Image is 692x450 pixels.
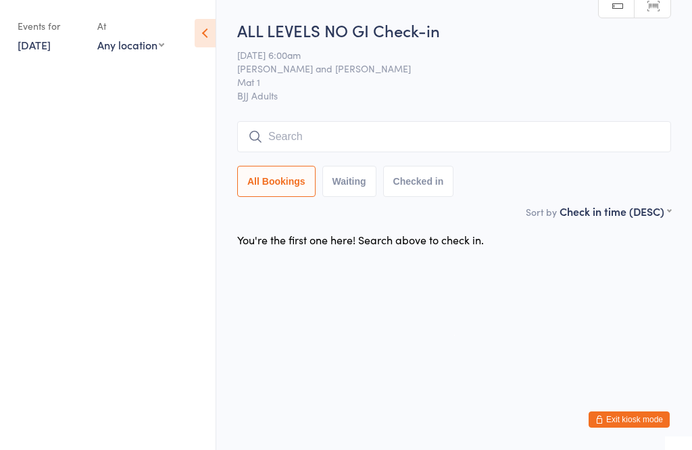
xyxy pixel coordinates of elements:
[97,15,164,37] div: At
[237,121,671,152] input: Search
[560,204,671,219] div: Check in time (DESC)
[18,37,51,52] a: [DATE]
[526,205,557,219] label: Sort by
[97,37,164,52] div: Any location
[237,89,671,102] span: BJJ Adults
[237,232,484,247] div: You're the first one here! Search above to check in.
[237,19,671,41] h2: ALL LEVELS NO GI Check-in
[237,166,316,197] button: All Bookings
[237,62,650,75] span: [PERSON_NAME] and [PERSON_NAME]
[383,166,454,197] button: Checked in
[322,166,376,197] button: Waiting
[237,75,650,89] span: Mat 1
[589,411,670,428] button: Exit kiosk mode
[18,15,84,37] div: Events for
[237,48,650,62] span: [DATE] 6:00am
